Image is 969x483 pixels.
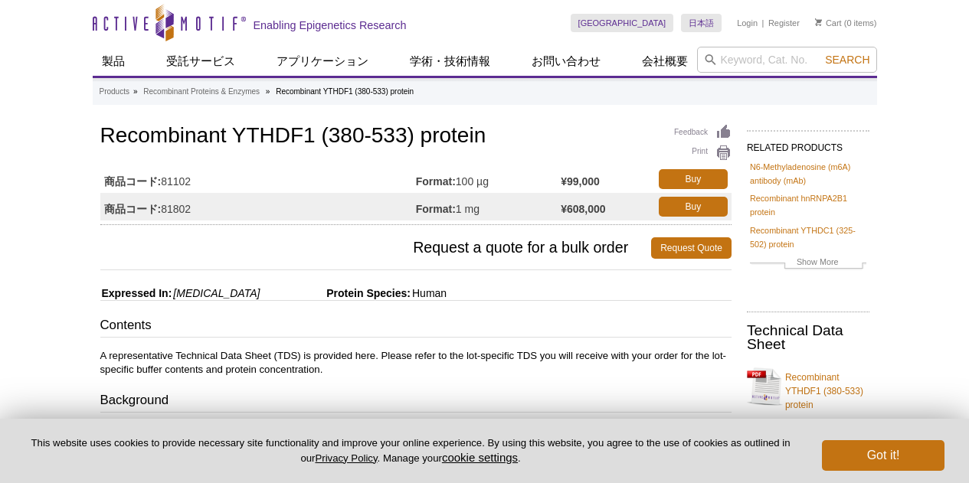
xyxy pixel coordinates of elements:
[571,14,674,32] a: [GEOGRAPHIC_DATA]
[133,87,138,96] li: »
[750,160,866,188] a: N6-Methyladenosine (m6A) antibody (mAb)
[100,316,732,338] h3: Contents
[157,47,244,76] a: 受託サービス
[750,255,866,273] a: Show More
[750,191,866,219] a: Recombinant hnRNPA2B1 protein
[25,436,797,465] p: This website uses cookies to provide necessary site functionality and improve your online experie...
[822,440,944,471] button: Got it!
[442,451,518,464] button: cookie settings
[820,53,874,67] button: Search
[815,18,842,28] a: Cart
[401,47,499,76] a: 学術・技術情報
[659,197,728,217] a: Buy
[104,175,162,188] strong: 商品コード:
[561,202,605,216] strong: ¥608,000
[681,14,722,32] a: 日本語
[263,287,411,299] span: Protein Species:
[747,130,869,158] h2: RELATED PRODUCTS
[100,349,732,377] p: A representative Technical Data Sheet (TDS) is provided here. Please refer to the lot-specific TD...
[315,452,377,464] a: Privacy Policy
[266,87,270,96] li: »
[825,54,869,66] span: Search
[173,287,260,299] i: [MEDICAL_DATA]
[100,124,732,150] h1: Recombinant YTHDF1 (380-533) protein
[104,202,162,216] strong: 商品コード:
[276,87,414,96] li: Recombinant YTHDF1 (380-533) protein
[697,47,877,73] input: Keyword, Cat. No.
[747,324,869,351] h2: Technical Data Sheet
[651,237,732,259] a: Request Quote
[815,14,877,32] li: (0 items)
[762,14,764,32] li: |
[416,193,561,220] td: 1 mg
[100,85,129,99] a: Products
[416,175,456,188] strong: Format:
[93,47,134,76] a: 製品
[659,169,728,189] a: Buy
[416,202,456,216] strong: Format:
[100,193,416,220] td: 81802
[815,18,822,26] img: Your Cart
[100,237,652,259] span: Request a quote for a bulk order
[411,287,447,299] span: Human
[674,145,732,162] a: Print
[561,175,600,188] strong: ¥99,000
[100,287,172,299] span: Expressed In:
[416,165,561,193] td: 100 µg
[747,361,869,412] a: Recombinant YTHDF1 (380-533) protein
[100,165,416,193] td: 81102
[737,18,758,28] a: Login
[254,18,407,32] h2: Enabling Epigenetics Research
[267,47,378,76] a: アプリケーション
[522,47,610,76] a: お問い合わせ
[750,224,866,251] a: Recombinant YTHDC1 (325-502) protein
[768,18,800,28] a: Register
[674,124,732,141] a: Feedback
[633,47,697,76] a: 会社概要
[100,391,732,413] h3: Background
[143,85,260,99] a: Recombinant Proteins & Enzymes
